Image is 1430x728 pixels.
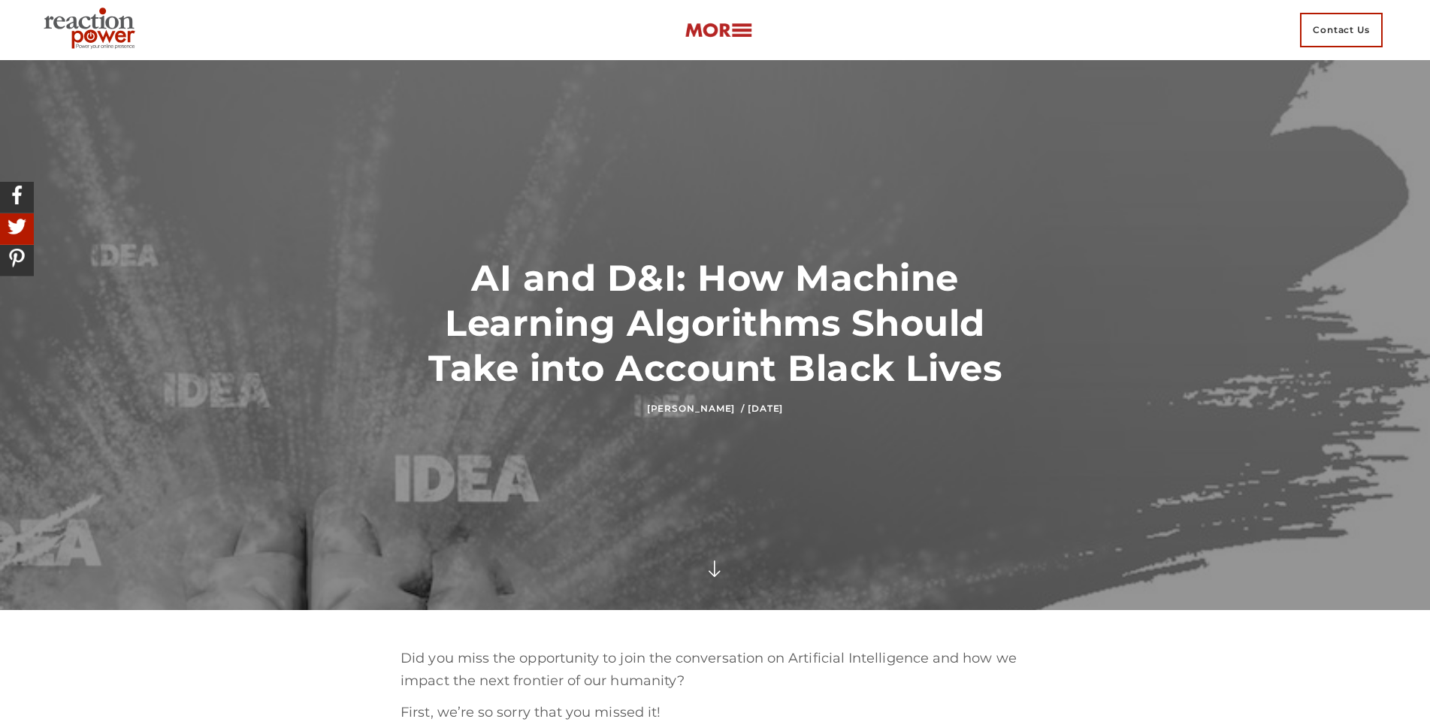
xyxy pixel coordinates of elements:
p: Did you miss the opportunity to join the conversation on Artificial Intelligence and how we impac... [401,648,1029,692]
img: Share On Twitter [4,213,30,240]
time: [DATE] [748,403,783,414]
span: Contact Us [1300,13,1383,47]
img: Share On Facebook [4,182,30,208]
img: Executive Branding | Personal Branding Agency [38,3,147,57]
h1: AI and D&I: How Machine Learning Algorithms Should Take into Account Black Lives [401,255,1029,391]
a: [PERSON_NAME] / [647,403,745,414]
img: more-btn.png [685,22,752,39]
img: Share On Pinterest [4,245,30,271]
p: First, we’re so sorry that you missed it! [401,702,1029,724]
